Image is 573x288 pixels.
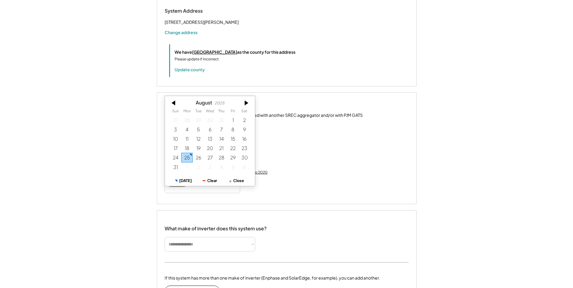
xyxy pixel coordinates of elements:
[204,125,216,134] div: 8/06/2025
[239,125,250,134] div: 8/09/2025
[170,175,197,186] button: [DATE]
[165,18,239,26] div: [STREET_ADDRESS][PERSON_NAME]
[170,153,181,162] div: 8/24/2025
[181,125,193,134] div: 8/04/2025
[193,134,204,143] div: 8/12/2025
[239,109,250,115] th: Saturday
[196,100,212,105] div: August
[170,115,181,125] div: 7/27/2025
[227,115,239,125] div: 8/01/2025
[239,162,250,172] div: 9/06/2025
[204,134,216,143] div: 8/13/2025
[193,162,204,172] div: 9/02/2025
[204,153,216,162] div: 8/27/2025
[227,109,239,115] th: Friday
[239,143,250,153] div: 8/23/2025
[181,115,193,125] div: 7/28/2025
[216,162,227,172] div: 9/04/2025
[216,115,227,125] div: 7/31/2025
[216,143,227,153] div: 8/21/2025
[204,162,216,172] div: 9/03/2025
[193,153,204,162] div: 8/26/2025
[193,109,204,115] th: Tuesday
[204,143,216,153] div: 8/20/2025
[239,134,250,143] div: 8/16/2025
[204,109,216,115] th: Wednesday
[216,109,227,115] th: Thursday
[239,115,250,125] div: 8/02/2025
[181,109,193,115] th: Monday
[181,143,193,153] div: 8/18/2025
[170,109,181,115] th: Sunday
[193,115,204,125] div: 7/29/2025
[170,162,181,172] div: 8/31/2025
[227,134,239,143] div: 8/15/2025
[165,8,225,14] div: System Address
[170,125,181,134] div: 8/03/2025
[175,49,295,55] div: We have as the county for this address
[227,162,239,172] div: 9/05/2025
[181,162,193,172] div: 9/01/2025
[243,170,268,175] div: Jump to 2020
[216,125,227,134] div: 8/07/2025
[165,219,267,233] div: What make of inverter does this system use?
[227,143,239,153] div: 8/22/2025
[181,153,193,162] div: 8/25/2025
[175,56,220,62] div: Please update if incorrect.
[192,49,237,55] u: [GEOGRAPHIC_DATA]
[170,143,181,153] div: 8/17/2025
[214,101,224,105] div: 2025
[165,29,198,35] button: Change address
[227,125,239,134] div: 8/08/2025
[175,66,205,72] button: Update county
[193,125,204,134] div: 8/05/2025
[223,175,249,186] button: Close
[204,115,216,125] div: 7/30/2025
[165,275,380,281] div: If this system has more than one make of inverter (Enphase and SolarEdge, for example), you can a...
[216,153,227,162] div: 8/28/2025
[181,134,193,143] div: 8/11/2025
[216,134,227,143] div: 8/14/2025
[239,153,250,162] div: 8/30/2025
[227,153,239,162] div: 8/29/2025
[197,175,223,186] button: Clear
[170,134,181,143] div: 8/10/2025
[193,143,204,153] div: 8/19/2025
[175,112,363,118] div: This system has been previously registered with another SREC aggregator and/or with PJM GATS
